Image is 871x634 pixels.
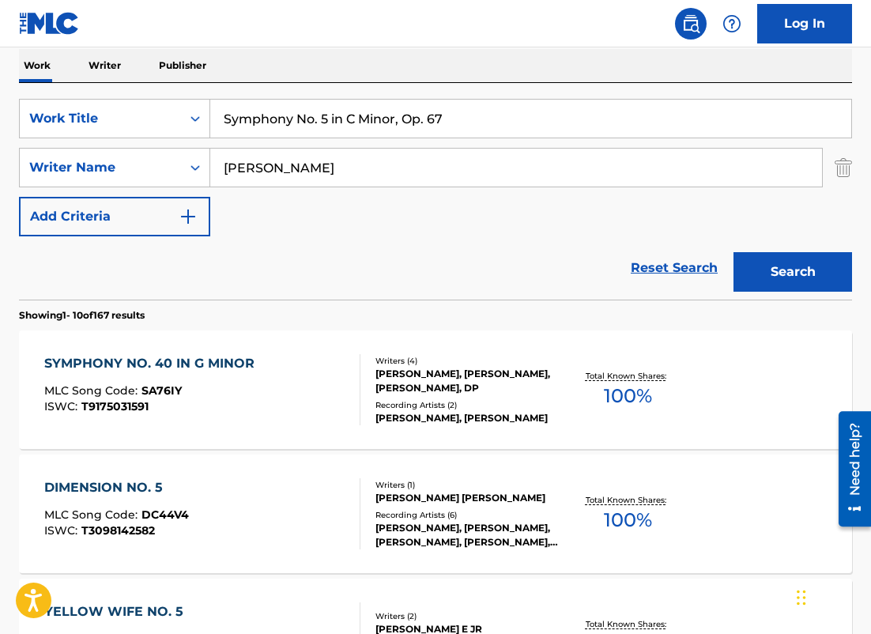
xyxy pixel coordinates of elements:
p: Total Known Shares: [586,618,670,630]
p: Writer [84,49,126,82]
iframe: Chat Widget [792,558,871,634]
p: Showing 1 - 10 of 167 results [19,308,145,323]
img: MLC Logo [19,12,80,35]
span: 100 % [604,506,652,534]
span: SA76IY [141,383,182,398]
div: SYMPHONY NO. 40 IN G MINOR [44,354,262,373]
div: [PERSON_NAME], [PERSON_NAME], [PERSON_NAME], [PERSON_NAME], [PERSON_NAME] [375,521,558,549]
span: 100 % [604,382,652,410]
img: Delete Criterion [835,148,852,187]
a: SYMPHONY NO. 40 IN G MINORMLC Song Code:SA76IYISWC:T9175031591Writers (4)[PERSON_NAME], [PERSON_N... [19,330,852,449]
p: Total Known Shares: [586,494,670,506]
div: [PERSON_NAME] [PERSON_NAME] [375,491,558,505]
div: Writers ( 2 ) [375,610,558,622]
span: T9175031591 [81,399,149,413]
span: ISWC : [44,523,81,538]
div: YELLOW WIFE NO. 5 [44,602,191,621]
span: DC44V4 [141,508,189,522]
button: Add Criteria [19,197,210,236]
form: Search Form [19,99,852,300]
a: Reset Search [623,251,726,285]
div: Recording Artists ( 2 ) [375,399,558,411]
div: Writers ( 4 ) [375,355,558,367]
p: Total Known Shares: [586,370,670,382]
div: [PERSON_NAME], [PERSON_NAME], [PERSON_NAME], DP [375,367,558,395]
a: Log In [757,4,852,43]
a: Public Search [675,8,707,40]
iframe: Resource Center [827,405,871,532]
span: MLC Song Code : [44,383,141,398]
button: Search [733,252,852,292]
div: Recording Artists ( 6 ) [375,509,558,521]
p: Work [19,49,55,82]
span: ISWC : [44,399,81,413]
img: search [681,14,700,33]
img: 9d2ae6d4665cec9f34b9.svg [179,207,198,226]
div: DIMENSION NO. 5 [44,478,189,497]
div: Work Title [29,109,172,128]
p: Publisher [154,49,211,82]
a: DIMENSION NO. 5MLC Song Code:DC44V4ISWC:T3098142582Writers (1)[PERSON_NAME] [PERSON_NAME]Recordin... [19,455,852,573]
div: Drag [797,574,806,621]
span: MLC Song Code : [44,508,141,522]
span: T3098142582 [81,523,155,538]
div: Writers ( 1 ) [375,479,558,491]
div: Writer Name [29,158,172,177]
div: Help [716,8,748,40]
div: [PERSON_NAME], [PERSON_NAME] [375,411,558,425]
img: help [722,14,741,33]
